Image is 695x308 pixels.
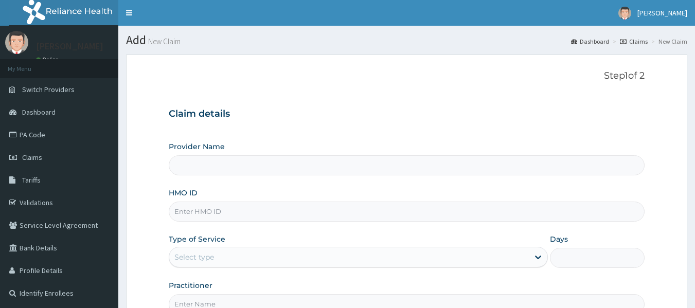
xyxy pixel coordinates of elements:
[169,188,198,198] label: HMO ID
[649,37,687,46] li: New Claim
[22,153,42,162] span: Claims
[5,31,28,54] img: User Image
[22,85,75,94] span: Switch Providers
[169,202,645,222] input: Enter HMO ID
[571,37,609,46] a: Dashboard
[22,107,56,117] span: Dashboard
[22,175,41,185] span: Tariffs
[618,7,631,20] img: User Image
[169,234,225,244] label: Type of Service
[620,37,648,46] a: Claims
[550,234,568,244] label: Days
[169,108,645,120] h3: Claim details
[126,33,687,47] h1: Add
[637,8,687,17] span: [PERSON_NAME]
[36,56,61,63] a: Online
[169,141,225,152] label: Provider Name
[169,280,212,291] label: Practitioner
[174,252,214,262] div: Select type
[169,70,645,82] p: Step 1 of 2
[36,42,103,51] p: [PERSON_NAME]
[146,38,181,45] small: New Claim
